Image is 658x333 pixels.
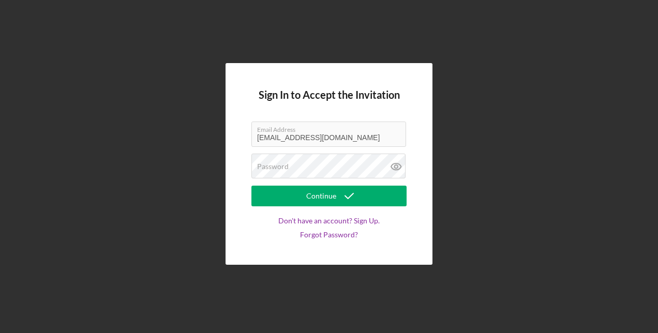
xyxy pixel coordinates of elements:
label: Email Address [257,122,406,133]
button: Continue [251,186,407,206]
label: Password [257,162,289,171]
div: Continue [306,186,336,206]
a: Forgot Password? [300,231,358,239]
h4: Sign In to Accept the Invitation [259,89,400,101]
a: Don't have an account? Sign Up. [278,217,380,225]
